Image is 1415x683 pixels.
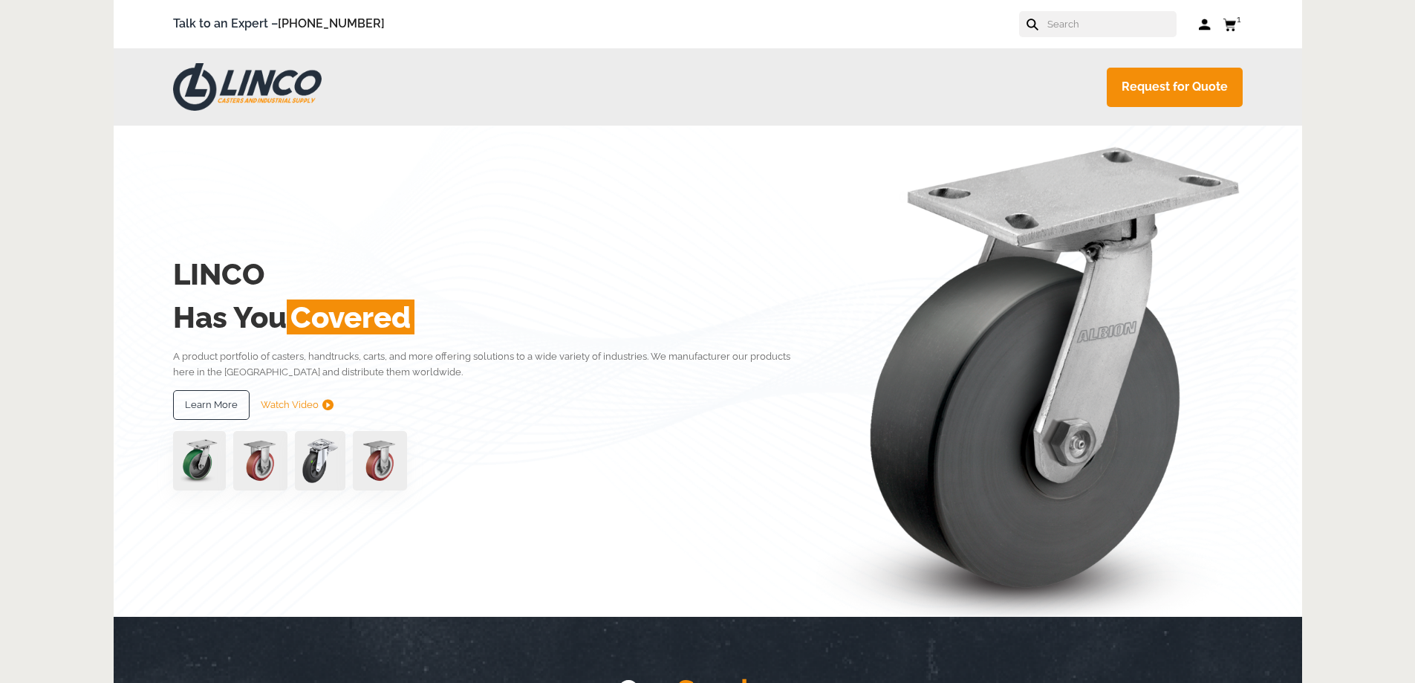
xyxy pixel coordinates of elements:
img: capture-59611-removebg-preview-1.png [233,431,287,491]
span: Talk to an Expert – [173,14,385,34]
a: Watch Video [261,390,334,420]
span: 1 [1237,13,1241,25]
img: linco_caster [816,126,1243,617]
a: Log in [1199,17,1211,32]
img: subtract.png [322,399,334,410]
img: LINCO CASTERS & INDUSTRIAL SUPPLY [173,63,322,111]
p: A product portfolio of casters, handtrucks, carts, and more offering solutions to a wide variety ... [173,349,813,381]
img: capture-59611-removebg-preview-1.png [353,431,407,491]
img: pn3orx8a-94725-1-1-.png [173,431,226,491]
img: lvwpp200rst849959jpg-30522-removebg-preview-1.png [295,431,345,491]
a: Request for Quote [1107,68,1243,107]
input: Search [1046,11,1177,37]
a: 1 [1223,15,1243,33]
span: Covered [287,300,414,334]
h2: LINCO [173,253,813,296]
a: Learn More [173,390,250,420]
a: [PHONE_NUMBER] [278,16,385,30]
h2: Has You [173,296,813,339]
